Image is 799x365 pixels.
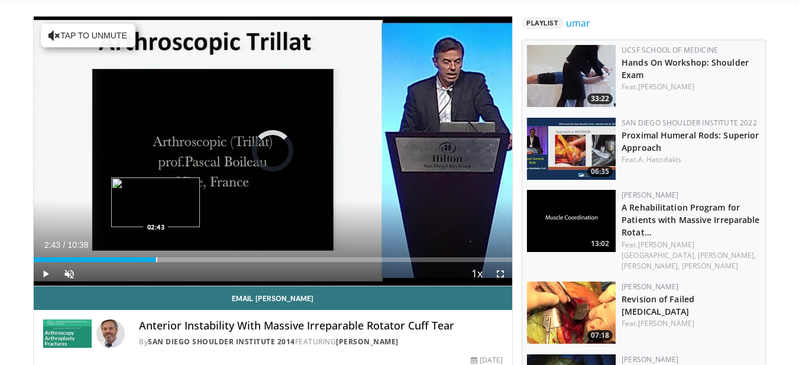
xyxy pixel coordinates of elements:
img: San Diego Shoulder Institute 2014 [43,319,92,348]
img: 444b3101-0be6-47d4-89d5-aebfff96d79b.150x105_q85_crop-smart_upscale.jpg [527,45,616,107]
button: Unmute [57,262,81,286]
a: [PERSON_NAME] [638,82,694,92]
button: Tap to unmute [41,24,135,47]
img: image.jpeg [111,177,200,227]
a: [PERSON_NAME] [638,318,694,328]
a: San Diego Shoulder Institute 2014 [148,337,295,347]
span: 33:22 [587,93,613,104]
a: Email [PERSON_NAME] [34,286,513,310]
a: [PERSON_NAME] [622,282,678,292]
img: 4489da8a-0cea-4792-9ebd-a0241edb00f9.150x105_q85_crop-smart_upscale.jpg [527,118,616,180]
a: Hands On Workshop: Shoulder Exam [622,57,749,80]
span: 10:38 [67,240,88,250]
a: [PERSON_NAME] [336,337,399,347]
a: 33:22 [527,45,616,107]
a: umar [566,16,590,30]
div: By FEATURING [139,337,503,347]
div: Progress Bar [34,257,513,262]
span: 07:18 [587,330,613,341]
a: [PERSON_NAME] [622,354,678,364]
a: UCSF School of Medicine [622,45,718,55]
img: Avatar [96,319,125,348]
video-js: Video Player [34,17,513,286]
a: [PERSON_NAME], [622,261,680,271]
a: 13:02 [527,190,616,252]
h4: Anterior Instability With Massive Irreparable Rotator Cuff Tear [139,319,503,332]
div: Feat. [622,240,761,272]
span: 2:43 [44,240,60,250]
span: 13:02 [587,238,613,249]
span: 06:35 [587,166,613,177]
span: Playlist [522,17,563,29]
img: fylOjp5pkC-GA4Zn4xMDoxOjA4MTsiGN.150x105_q85_crop-smart_upscale.jpg [527,282,616,344]
a: A Rehabilitation Program for Patients with Massive Irreparable Rotat… [622,202,759,238]
div: Feat. [622,318,761,329]
a: [PERSON_NAME][GEOGRAPHIC_DATA], [622,240,696,260]
span: / [63,240,66,250]
img: eb1cc611-9913-4c43-9cac-21ba2b254855.150x105_q85_crop-smart_upscale.jpg [527,190,616,252]
a: Proximal Humeral Rods: Superior Approach [622,130,759,153]
button: Play [34,262,57,286]
a: 06:35 [527,118,616,180]
div: Feat. [622,154,761,165]
a: [PERSON_NAME] [622,190,678,200]
a: San Diego Shoulder Institute 2022 [622,118,757,128]
a: 07:18 [527,282,616,344]
a: [PERSON_NAME], [698,250,756,260]
button: Playback Rate [465,262,489,286]
button: Fullscreen [489,262,512,286]
div: Feat. [622,82,761,92]
a: Revision of Failed [MEDICAL_DATA] [622,293,694,317]
a: A. Hatzidakis [638,154,681,164]
a: [PERSON_NAME] [682,261,738,271]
